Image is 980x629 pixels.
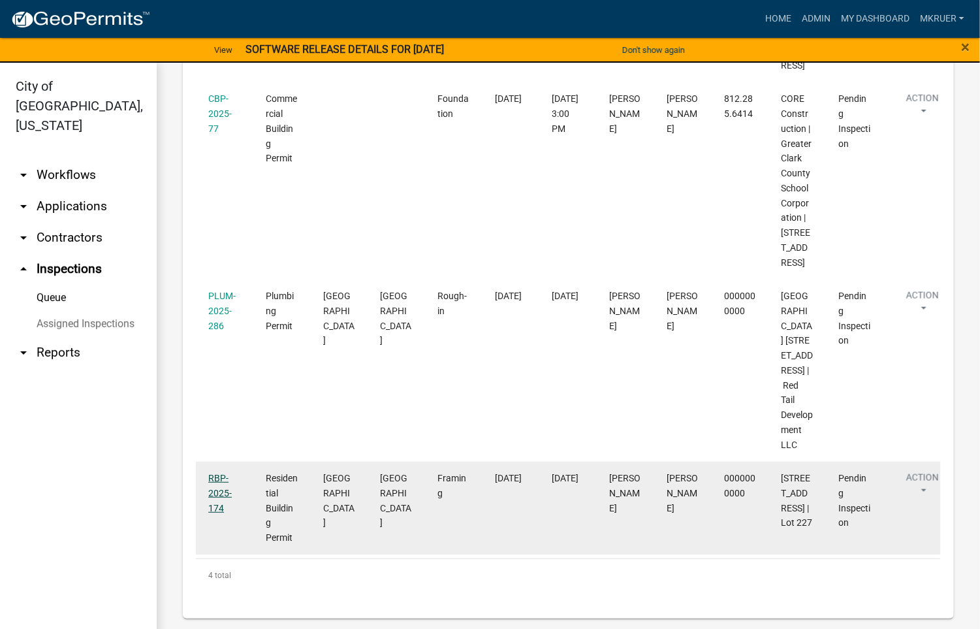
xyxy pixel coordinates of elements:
span: JEFFERSONVILLE [380,291,411,346]
span: 4631 RED TAIL RIDGE 4631 Red Tail Ridge, LOT 227 | Red Tail Development LLC [782,291,814,450]
span: 4631 Red Tail Ridge | Lot 227 [782,473,813,528]
span: × [962,38,970,56]
a: Admin [797,7,836,31]
span: 09/10/2025 [495,93,522,104]
button: Don't show again [617,39,690,61]
i: arrow_drop_down [16,345,31,361]
button: Action [896,289,949,321]
a: View [209,39,238,61]
span: 4631 RED TAIL RIDGE [323,473,355,528]
span: Mike Kruer [610,93,641,134]
span: Mike Kruer [667,473,698,513]
i: arrow_drop_down [16,167,31,183]
span: Pending Inspection [839,473,871,528]
span: Foundation [437,93,469,119]
strong: SOFTWARE RELEASE DETAILS FOR [DATE] [245,43,444,56]
button: Action [896,471,949,504]
span: 0000000000 [724,473,755,498]
span: Pending Inspection [839,93,871,148]
span: Pending Inspection [839,291,871,346]
a: PLUM-2025-286 [208,291,236,331]
div: [DATE] [552,289,584,304]
span: Plumbing Permit [266,291,294,331]
span: 0000000000 [724,291,755,316]
div: [DATE] [552,471,584,486]
span: 812.285.6414 [724,93,753,119]
span: 09/10/2025 [495,473,522,483]
span: Framing [437,473,466,498]
span: 4631 RED TAIL RIDGE [323,291,355,346]
a: mkruer [915,7,970,31]
span: JEFFERSONVILLE [380,473,411,528]
a: CBP-2025-77 [208,93,232,134]
span: Commercial Building Permit [266,93,297,163]
span: CORE Construction | Greater Clark County School Corporation | 5300 State Road 62 [782,93,812,267]
span: 09/10/2025 [495,291,522,301]
span: Residential Building Permit [266,473,298,543]
button: Action [896,91,949,124]
a: Home [760,7,797,31]
span: Jeremy Ramsey [667,291,698,331]
i: arrow_drop_down [16,199,31,214]
div: [DATE] 3:00 PM [552,91,584,136]
i: arrow_drop_down [16,230,31,246]
span: Linda MILLS [667,93,698,134]
span: Mike Kruer [610,473,641,513]
a: RBP-2025-174 [208,473,232,513]
span: Mike Kruer [610,291,641,331]
i: arrow_drop_up [16,261,31,277]
div: 4 total [196,559,941,592]
a: My Dashboard [836,7,915,31]
button: Close [962,39,970,55]
span: Rough-in [437,291,467,316]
